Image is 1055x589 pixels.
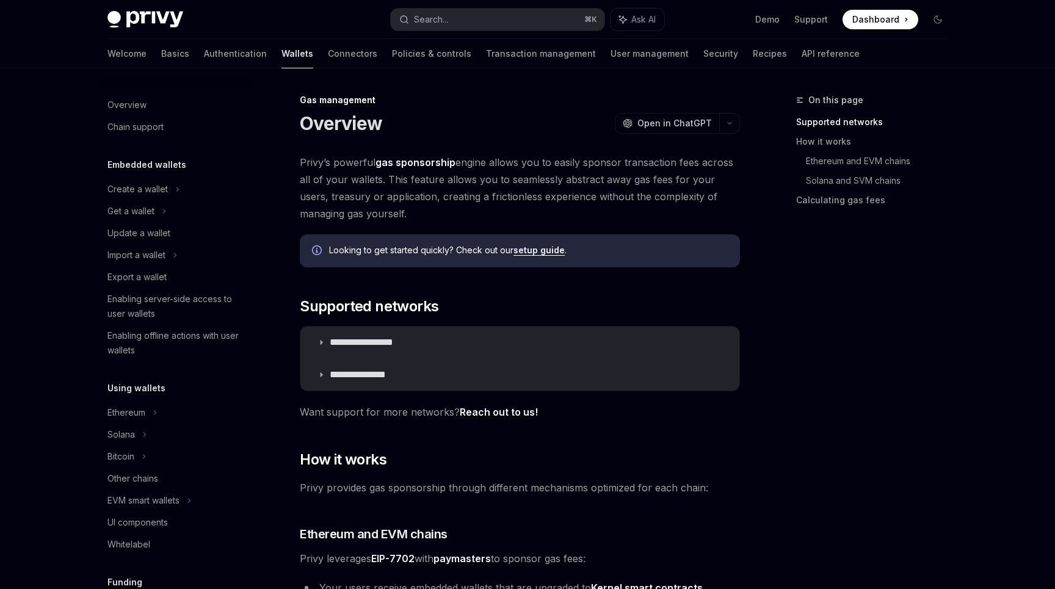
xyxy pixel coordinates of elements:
a: Welcome [107,39,147,68]
a: Supported networks [796,112,957,132]
a: Update a wallet [98,222,254,244]
a: setup guide [513,245,565,256]
div: Enabling server-side access to user wallets [107,292,247,321]
a: Connectors [328,39,377,68]
span: Dashboard [852,13,899,26]
div: Other chains [107,471,158,486]
a: Authentication [204,39,267,68]
div: Chain support [107,120,164,134]
span: Privy’s powerful engine allows you to easily sponsor transaction fees across all of your wallets.... [300,154,740,222]
button: Search...⌘K [391,9,604,31]
a: UI components [98,511,254,533]
a: Ethereum and EVM chains [806,151,957,171]
span: Open in ChatGPT [637,117,712,129]
a: Solana and SVM chains [806,171,957,190]
a: Chain support [98,116,254,138]
div: Whitelabel [107,537,150,552]
button: Toggle dark mode [928,10,948,29]
span: Looking to get started quickly? Check out our . [329,244,728,256]
span: Ask AI [631,13,656,26]
a: Enabling server-side access to user wallets [98,288,254,325]
div: Update a wallet [107,226,170,240]
a: Overview [98,94,254,116]
h5: Embedded wallets [107,157,186,172]
span: Privy leverages with to sponsor gas fees: [300,550,740,567]
a: EIP-7702 [371,552,415,565]
strong: gas sponsorship [375,156,455,168]
a: How it works [796,132,957,151]
div: Solana [107,427,135,442]
a: Transaction management [486,39,596,68]
a: API reference [802,39,860,68]
h5: Using wallets [107,381,165,396]
div: Bitcoin [107,449,134,464]
a: Basics [161,39,189,68]
div: Enabling offline actions with user wallets [107,328,247,358]
button: Open in ChatGPT [615,113,719,134]
a: Security [703,39,738,68]
div: UI components [107,515,168,530]
div: Create a wallet [107,182,168,197]
a: Policies & controls [392,39,471,68]
span: How it works [300,450,386,469]
h1: Overview [300,112,382,134]
a: Other chains [98,468,254,490]
a: Support [794,13,828,26]
strong: paymasters [433,552,491,565]
div: EVM smart wallets [107,493,179,508]
button: Ask AI [611,9,664,31]
div: Search... [414,12,448,27]
a: Calculating gas fees [796,190,957,210]
a: Recipes [753,39,787,68]
a: Whitelabel [98,533,254,555]
a: Demo [755,13,780,26]
span: On this page [808,93,863,107]
span: Supported networks [300,297,438,316]
a: Enabling offline actions with user wallets [98,325,254,361]
a: Wallets [281,39,313,68]
div: Ethereum [107,405,145,420]
img: dark logo [107,11,183,28]
svg: Info [312,245,324,258]
div: Export a wallet [107,270,167,284]
a: Export a wallet [98,266,254,288]
a: Dashboard [843,10,918,29]
div: Overview [107,98,147,112]
span: ⌘ K [584,15,597,24]
div: Get a wallet [107,204,154,219]
div: Gas management [300,94,740,106]
div: Import a wallet [107,248,165,262]
span: Ethereum and EVM chains [300,526,448,543]
span: Privy provides gas sponsorship through different mechanisms optimized for each chain: [300,479,740,496]
a: Reach out to us! [460,406,538,419]
a: User management [611,39,689,68]
span: Want support for more networks? [300,403,740,421]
